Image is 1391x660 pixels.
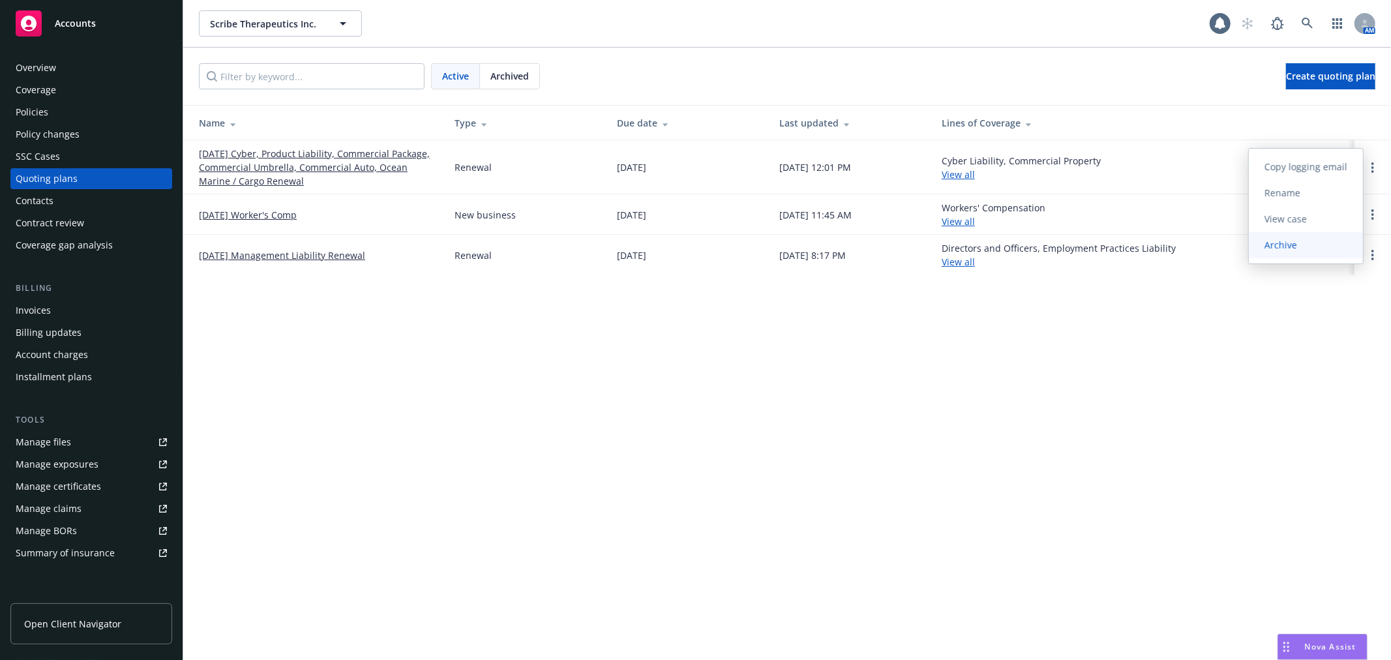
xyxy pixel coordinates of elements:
[10,124,172,145] a: Policy changes
[942,215,975,228] a: View all
[617,116,758,130] div: Due date
[16,124,80,145] div: Policy changes
[16,543,115,563] div: Summary of insurance
[10,213,172,233] a: Contract review
[10,80,172,100] a: Coverage
[942,201,1045,228] div: Workers' Compensation
[1249,213,1323,225] span: View case
[1249,187,1316,199] span: Rename
[199,10,362,37] button: Scribe Therapeutics Inc.
[16,102,48,123] div: Policies
[942,116,1344,130] div: Lines of Coverage
[10,57,172,78] a: Overview
[16,168,78,189] div: Quoting plans
[10,498,172,519] a: Manage claims
[10,300,172,321] a: Invoices
[16,80,56,100] div: Coverage
[1365,247,1381,263] a: Open options
[1365,207,1381,222] a: Open options
[10,168,172,189] a: Quoting plans
[942,241,1176,269] div: Directors and Officers, Employment Practices Liability
[942,256,975,268] a: View all
[779,248,846,262] div: [DATE] 8:17 PM
[490,69,529,83] span: Archived
[10,543,172,563] a: Summary of insurance
[455,116,596,130] div: Type
[1278,635,1294,659] div: Drag to move
[16,300,51,321] div: Invoices
[16,57,56,78] div: Overview
[942,154,1101,181] div: Cyber Liability, Commercial Property
[779,208,852,222] div: [DATE] 11:45 AM
[16,367,92,387] div: Installment plans
[199,63,425,89] input: Filter by keyword...
[10,235,172,256] a: Coverage gap analysis
[455,160,492,174] div: Renewal
[779,160,851,174] div: [DATE] 12:01 PM
[1249,160,1363,173] span: Copy logging email
[455,208,516,222] div: New business
[10,322,172,343] a: Billing updates
[199,248,365,262] a: [DATE] Management Liability Renewal
[10,5,172,42] a: Accounts
[16,213,84,233] div: Contract review
[1294,10,1321,37] a: Search
[10,590,172,603] div: Analytics hub
[10,454,172,475] a: Manage exposures
[1264,10,1291,37] a: Report a Bug
[10,102,172,123] a: Policies
[16,344,88,365] div: Account charges
[10,520,172,541] a: Manage BORs
[10,344,172,365] a: Account charges
[16,476,101,497] div: Manage certificates
[1286,70,1375,82] span: Create quoting plan
[16,146,60,167] div: SSC Cases
[455,248,492,262] div: Renewal
[617,208,646,222] div: [DATE]
[16,454,98,475] div: Manage exposures
[210,17,323,31] span: Scribe Therapeutics Inc.
[199,116,434,130] div: Name
[10,432,172,453] a: Manage files
[10,476,172,497] a: Manage certificates
[10,367,172,387] a: Installment plans
[24,617,121,631] span: Open Client Navigator
[617,160,646,174] div: [DATE]
[16,432,71,453] div: Manage files
[16,190,53,211] div: Contacts
[442,69,469,83] span: Active
[942,168,975,181] a: View all
[16,520,77,541] div: Manage BORs
[10,282,172,295] div: Billing
[1365,160,1381,175] a: Open options
[199,147,434,188] a: [DATE] Cyber, Product Liability, Commercial Package, Commercial Umbrella, Commercial Auto, Ocean ...
[16,322,82,343] div: Billing updates
[199,208,297,222] a: [DATE] Worker's Comp
[16,235,113,256] div: Coverage gap analysis
[10,146,172,167] a: SSC Cases
[1324,10,1351,37] a: Switch app
[10,190,172,211] a: Contacts
[1234,10,1261,37] a: Start snowing
[1305,641,1356,652] span: Nova Assist
[779,116,921,130] div: Last updated
[55,18,96,29] span: Accounts
[1278,634,1368,660] button: Nova Assist
[1286,63,1375,89] a: Create quoting plan
[10,413,172,427] div: Tools
[1249,239,1313,251] span: Archive
[617,248,646,262] div: [DATE]
[16,498,82,519] div: Manage claims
